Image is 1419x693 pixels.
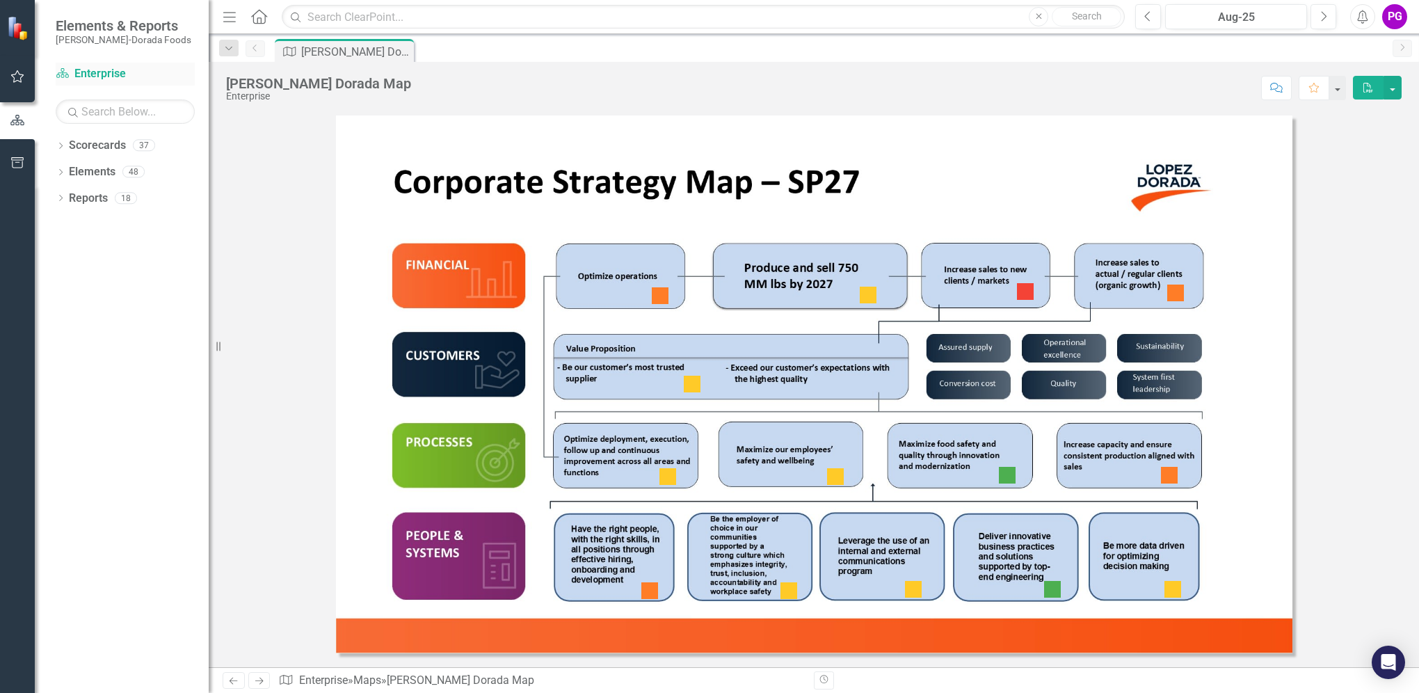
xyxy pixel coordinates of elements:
[69,138,126,154] a: Scorecards
[56,17,191,34] span: Elements & Reports
[115,192,137,204] div: 18
[999,467,1016,484] img: Maximize food safety and quality through innovation and modernization
[133,140,155,152] div: 37
[56,34,191,45] small: [PERSON_NAME]-Dorada Foods
[56,99,195,124] input: Search Below...
[1165,4,1307,29] button: Aug-25
[684,376,700,392] img: Be our customer´s most trusted supplier / Exceed our customer´s expectations with the highest qua...
[659,468,676,485] img: Optimize deployment, execution, follow up and continuous improvement across all areas and functions
[279,673,803,689] div: » »
[1161,467,1178,484] img: Increase capacity and ensure consistent production aligned with sales
[780,582,797,599] img: Be the employer of choice in our communities supported by a strong culture which emphasizes integ...
[69,164,115,180] a: Elements
[226,76,1247,91] div: [PERSON_NAME] Dorada Map
[1164,581,1181,598] img: Be more data driven for optimizing decision making
[641,582,658,599] img: Have the right people, with the right skills, in all positions through effective hiring, onboardi...
[301,43,410,61] div: [PERSON_NAME] Dorada Map
[226,91,1247,102] div: Enterprise
[1170,9,1302,26] div: Aug-25
[860,287,876,303] img: Produce and sell 750 MM lbs by 2027
[1017,283,1034,300] img: Increase sales to new clients / markets
[353,674,381,687] a: Maps
[1167,285,1184,301] img: Increase sales to actual / regular clients (organic growth)
[827,468,844,485] img: Maximize our employees' safety and wellbeing
[1382,4,1407,29] button: PG
[122,166,145,178] div: 48
[1372,646,1405,679] div: Open Intercom Messenger
[652,287,668,304] img: Optimize operations
[387,674,534,687] div: [PERSON_NAME] Dorada Map
[299,674,348,687] a: Enterprise
[282,5,1125,29] input: Search ClearPoint...
[336,115,1292,653] img: Lopez Dorada Map
[1072,10,1102,22] span: Search
[69,191,108,207] a: Reports
[7,16,31,40] img: ClearPoint Strategy
[1044,581,1061,598] img: Deliver innovative business practices and solutions supported by top-end engineering
[56,66,195,82] a: Enterprise
[1052,7,1121,26] button: Search
[905,581,922,598] img: Leverage the use of an internal and external communications program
